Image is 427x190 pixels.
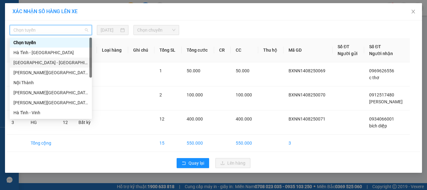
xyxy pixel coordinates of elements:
[10,98,92,108] div: Hồng Lĩnh - Hà Tĩnh
[289,68,325,73] span: BXNN1408250069
[7,86,26,110] td: 2
[13,59,88,66] div: [GEOGRAPHIC_DATA] - [GEOGRAPHIC_DATA]
[13,39,88,46] div: Chọn tuyến
[13,99,88,106] div: [PERSON_NAME][GEOGRAPHIC_DATA]
[187,92,203,97] span: 100.000
[369,51,393,56] span: Người nhận
[10,38,92,48] div: Chọn tuyến
[369,123,387,128] span: bích diệp
[188,160,204,167] span: Quay lại
[369,44,381,49] span: Số ĐT
[182,38,214,62] th: Tổng cước
[369,92,394,97] span: 0912517480
[284,38,333,62] th: Mã GD
[284,135,333,152] td: 3
[231,135,258,152] td: 550.000
[159,68,162,73] span: 1
[182,161,186,166] span: rollback
[13,79,88,86] div: Nội Thành
[10,88,92,98] div: Hương Khê - Hà Tĩnh
[13,89,88,96] div: [PERSON_NAME][GEOGRAPHIC_DATA]
[214,38,231,62] th: CR
[231,38,258,62] th: CC
[73,110,97,135] td: Bất kỳ
[289,116,325,121] span: BXNN1408250071
[236,92,252,97] span: 100.000
[215,158,250,168] button: uploadLên hàng
[187,116,203,121] span: 400.000
[159,92,162,97] span: 2
[97,38,128,62] th: Loại hàng
[10,78,92,88] div: Nội Thành
[7,38,26,62] th: STT
[177,158,209,168] button: rollbackQuay lại
[404,3,422,21] button: Close
[13,25,88,35] span: Chọn tuyến
[10,48,92,58] div: Hà Tĩnh - Hà Nội
[369,116,394,121] span: 0934066001
[236,68,249,73] span: 50.000
[369,68,394,73] span: 0969626556
[338,44,349,49] span: Số ĐT
[369,99,403,104] span: [PERSON_NAME]
[369,75,379,80] span: c thơ
[13,8,78,14] span: XÁC NHẬN SỐ HÀNG LÊN XE
[154,38,182,62] th: Tổng SL
[63,120,68,125] span: 12
[13,69,88,76] div: [PERSON_NAME][GEOGRAPHIC_DATA]
[13,109,88,116] div: Hà Tĩnh - Vinh
[7,62,26,86] td: 1
[13,49,88,56] div: Hà Tĩnh - [GEOGRAPHIC_DATA]
[101,27,119,33] input: 14/08/2025
[236,116,252,121] span: 400.000
[137,25,176,35] span: Chọn chuyến
[159,116,164,121] span: 12
[7,110,26,135] td: 3
[26,110,58,135] td: HG
[289,92,325,97] span: BXNN1408250070
[338,51,358,56] span: Người gửi
[182,135,214,152] td: 550.000
[10,58,92,68] div: Hà Nội - Hà Tĩnh
[26,135,58,152] td: Tổng cộng
[10,108,92,118] div: Hà Tĩnh - Vinh
[411,9,416,14] span: close
[187,68,200,73] span: 50.000
[258,38,284,62] th: Thu hộ
[154,135,182,152] td: 15
[128,38,154,62] th: Ghi chú
[10,68,92,78] div: Hà Tĩnh - Hồng Lĩnh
